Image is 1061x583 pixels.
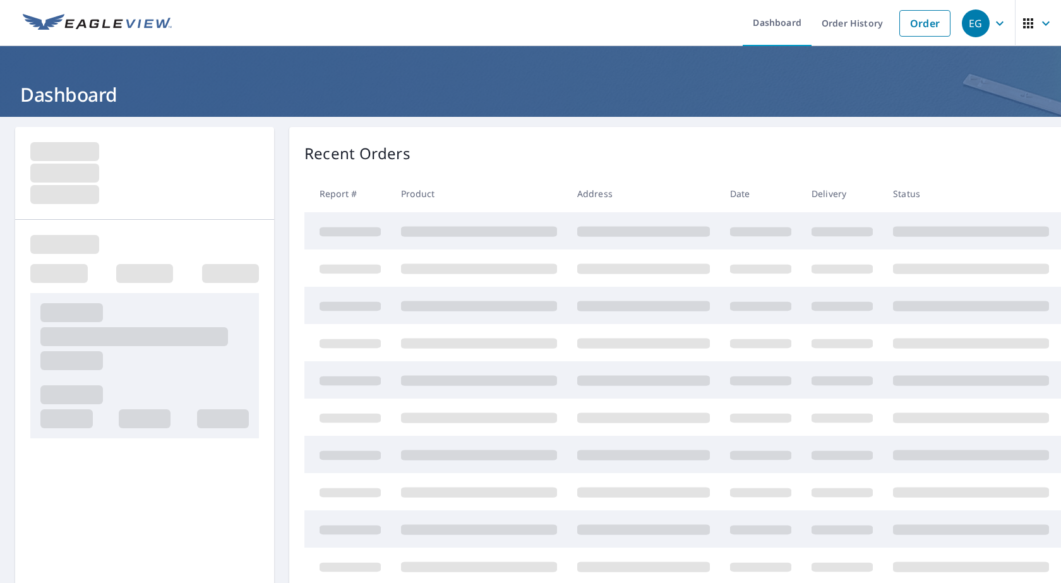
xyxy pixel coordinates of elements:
p: Recent Orders [304,142,411,165]
th: Status [883,175,1059,212]
th: Product [391,175,567,212]
img: EV Logo [23,14,172,33]
th: Address [567,175,720,212]
th: Date [720,175,801,212]
th: Delivery [801,175,883,212]
a: Order [899,10,950,37]
h1: Dashboard [15,81,1046,107]
th: Report # [304,175,391,212]
div: EG [962,9,990,37]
